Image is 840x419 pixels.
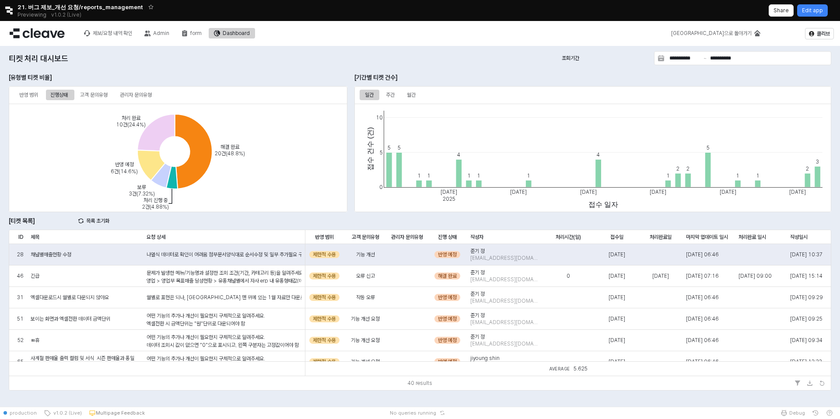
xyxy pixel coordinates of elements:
div: 고객 문의유형 [75,90,113,100]
div: 일간 [360,90,379,100]
span: 0 [567,272,570,279]
span: 작성일시 [790,234,808,241]
span: [DATE] 06:46 [686,251,719,258]
span: jiyoung shin [470,355,500,362]
span: 보이는 화면과 엑셀전환 데이터 금액단위 [31,315,110,322]
p: 엑셀전환 시 금액단위는 "원"단위로 다운되어야 함 [147,320,291,328]
span: 반영 예정 [438,251,457,258]
span: [EMAIL_ADDRESS][DOMAIN_NAME] [470,297,538,304]
span: Average [549,366,574,371]
span: 접수일 [610,234,623,241]
span: 5.625 [574,366,588,372]
div: 진행상태 [50,90,68,100]
span: [DATE] 06:46 [686,337,719,344]
button: Debug [777,407,808,419]
div: 주간 [381,90,400,100]
span: [DATE] 06:46 [686,294,719,301]
button: Share app [769,4,794,17]
span: [EMAIL_ADDRESS][DOMAIN_NAME] [470,340,538,347]
button: Dashboard [209,28,255,38]
span: 엑셀다운로드시 월별로 다운되지 않아요 [31,294,109,301]
span: 제한적 수용 [313,337,336,344]
button: Releases and History [46,9,86,21]
span: [DATE] [609,315,625,322]
span: 해결 완료 [438,272,457,279]
span: 조회기간 [562,55,579,61]
span: [DATE] 12:33 [790,358,822,365]
div: 40 results [408,379,432,388]
div: form [190,30,202,36]
div: 월간 [407,90,416,100]
div: 월간 [402,90,421,100]
p: v1.0.2 (Live) [51,11,81,18]
p: 데이터 조회시 값이 없으면 "0"으로 표시되고, 왼쪽 구분자는 고정값이어야 함 [147,341,301,349]
button: Download [805,378,815,388]
span: 기능 개선 [356,251,375,258]
span: 46 [17,272,24,279]
button: 제보/요청 내역 확인 [79,28,137,38]
span: 제한적 수용 [313,272,336,279]
span: 처리완료일 [650,234,672,241]
div: 주간 [386,90,395,100]
p: [유형별 티켓 비율] [9,73,140,82]
span: 작동 오류 [356,294,375,301]
div: 반영 범위 [14,90,43,100]
div: 일간 [365,90,374,100]
span: 관리자 문의유형 [391,234,423,241]
span: [EMAIL_ADDRESS][DOMAIN_NAME] [470,319,538,326]
button: Add app to favorites [147,3,155,11]
div: 반영 범위 [19,90,38,100]
p: Share [773,7,789,14]
span: 반영 예정 [438,337,457,344]
span: 31 [17,294,24,301]
span: [DATE] 06:46 [686,315,719,322]
button: 클리브 [805,28,834,39]
span: 준기 정 [470,333,485,340]
span: 반영 예정 [438,358,457,365]
span: 기능 개선 요청 [351,337,380,344]
span: 제한적 수용 [313,358,336,365]
button: Multipage Feedback [85,407,148,419]
div: 관리자 문의유형 [120,90,152,100]
p: [기간별 티켓 건수] [354,73,486,82]
span: 진행 상태 [438,234,457,241]
div: 메인으로 돌아가기 [666,28,766,38]
span: [DATE] [609,272,625,279]
button: form [176,28,207,38]
div: 어떤 기능의 추가나 개선이 필요한지 구체적으로 알려주세요. 개선이 필요한 이유와 개선 후 어떤 업무에 활용할 예정인지 설명해주세요. 최종적으로 어떤 형태의 기능이나 결과가 나... [147,312,291,408]
button: reset list [74,214,113,228]
button: Reset app state [438,410,447,416]
button: Admin [139,28,175,38]
span: [DATE] 07:16 [686,272,719,279]
div: 진행상태 [45,90,73,100]
span: [DATE] 09:00 [738,272,772,279]
button: Edit app [797,4,828,17]
span: [DATE] [609,337,625,344]
span: 준기 정 [470,290,485,297]
span: 반영 예정 [438,294,457,301]
span: Debug [789,409,805,416]
span: 처리완료 일시 [738,234,766,241]
span: 사계절 판매율 출력 컬럼 및 서식 시즌 판매율과 통일 시켜주세요. [31,355,140,369]
span: 마지막 업데이트 일시 [686,234,728,241]
p: [티켓 목록] [9,216,71,226]
div: [GEOGRAPHIC_DATA]으로 돌아가기 [671,30,752,36]
span: 반영 범위 [315,234,334,241]
span: 반영 예정 [438,315,457,322]
button: History [808,407,822,419]
p: 티켓 처리 대시보드 [9,52,209,64]
span: [DATE] 09:34 [790,337,822,344]
button: Help [822,407,836,419]
span: [DATE] [609,358,625,365]
span: [DATE] 09:29 [790,294,823,301]
button: Filter [792,378,803,388]
div: 월별로 표현은 되나, [GEOGRAPHIC_DATA] 맨 위에 있는 1월 자료만 다운로드 됨 [147,293,301,301]
span: 기능 개선 요청 [351,358,380,365]
span: [DATE] 09:25 [790,315,822,322]
span: [DATE] [652,272,669,279]
span: 제한적 수용 [313,315,336,322]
